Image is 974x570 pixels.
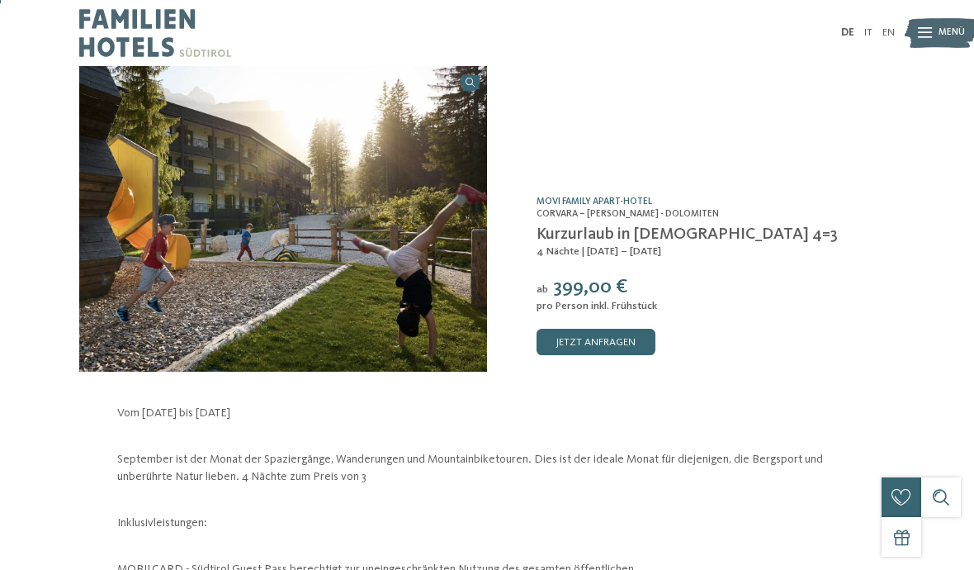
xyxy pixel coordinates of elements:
[537,284,548,295] span: ab
[537,226,838,243] span: Kurzurlaub in [DEMOGRAPHIC_DATA] 4=3
[537,197,652,207] a: Movi Family Apart-Hotel
[79,66,487,372] img: Kurzurlaub in Corvara 4=3
[537,209,719,219] span: Corvara – [PERSON_NAME] - Dolomiten
[841,27,854,38] a: DE
[537,301,657,311] span: pro Person inkl. Frühstück
[581,246,661,257] span: | [DATE] – [DATE]
[117,515,857,531] p: Inklusivleistungen:
[537,246,579,257] span: 4 Nächte
[117,405,857,421] p: Vom [DATE] bis [DATE]
[939,26,965,40] span: Menü
[117,451,857,484] p: September ist der Monat der Spaziergänge, Wanderungen und Mountainbiketouren. Dies ist der ideale...
[553,278,628,297] span: 399,00 €
[882,27,895,38] a: EN
[864,27,872,38] a: IT
[537,329,655,355] a: jetzt anfragen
